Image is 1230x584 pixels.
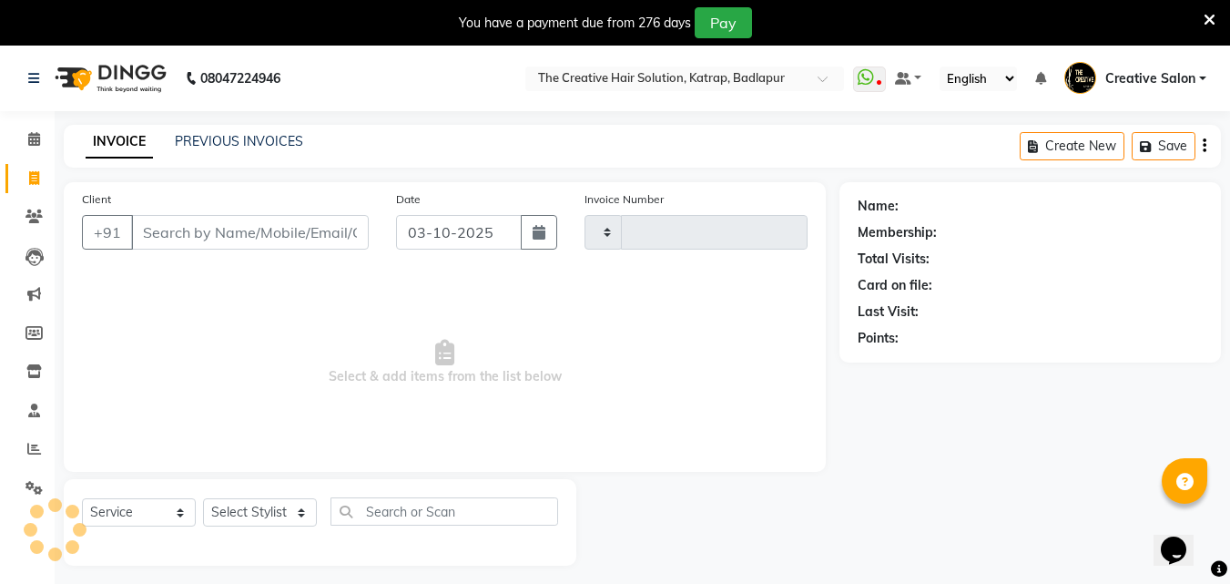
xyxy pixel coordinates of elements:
[1020,132,1124,160] button: Create New
[1132,132,1195,160] button: Save
[1154,511,1212,566] iframe: chat widget
[858,250,930,269] div: Total Visits:
[200,53,280,104] b: 08047224946
[46,53,171,104] img: logo
[1064,62,1096,94] img: Creative Salon
[459,14,691,33] div: You have a payment due from 276 days
[175,133,303,149] a: PREVIOUS INVOICES
[82,191,111,208] label: Client
[86,126,153,159] a: INVOICE
[858,197,899,216] div: Name:
[858,302,919,322] div: Last Visit:
[858,223,937,242] div: Membership:
[585,191,664,208] label: Invoice Number
[82,215,133,250] button: +91
[82,272,808,454] span: Select & add items from the list below
[858,276,932,295] div: Card on file:
[396,191,421,208] label: Date
[131,215,369,250] input: Search by Name/Mobile/Email/Code
[695,7,752,38] button: Pay
[1105,69,1195,88] span: Creative Salon
[858,329,899,348] div: Points:
[330,497,558,526] input: Search or Scan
